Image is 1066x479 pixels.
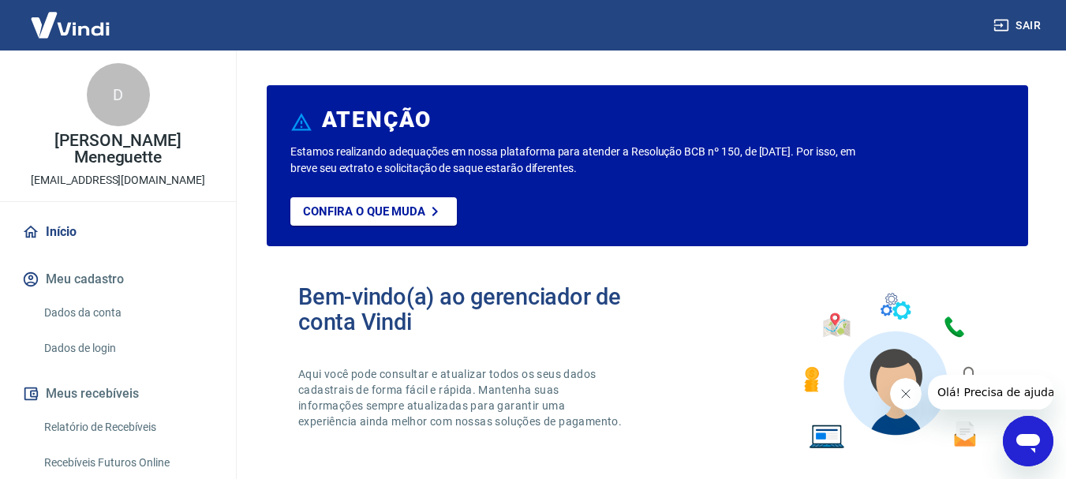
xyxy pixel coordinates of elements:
p: Aqui você pode consultar e atualizar todos os seus dados cadastrais de forma fácil e rápida. Mant... [298,366,625,429]
p: [PERSON_NAME] Meneguette [13,133,223,166]
button: Meu cadastro [19,262,217,297]
p: Estamos realizando adequações em nossa plataforma para atender a Resolução BCB nº 150, de [DATE].... [290,144,862,177]
span: Olá! Precisa de ajuda? [9,11,133,24]
p: [EMAIL_ADDRESS][DOMAIN_NAME] [31,172,205,189]
button: Sair [990,11,1047,40]
iframe: Botão para abrir a janela de mensagens [1003,416,1053,466]
h2: Bem-vindo(a) ao gerenciador de conta Vindi [298,284,648,335]
img: Imagem de um avatar masculino com diversos icones exemplificando as funcionalidades do gerenciado... [790,284,997,458]
a: Relatório de Recebíveis [38,411,217,443]
a: Dados de login [38,332,217,365]
a: Dados da conta [38,297,217,329]
img: Vindi [19,1,122,49]
button: Meus recebíveis [19,376,217,411]
iframe: Fechar mensagem [890,378,922,410]
p: Confira o que muda [303,204,425,219]
a: Confira o que muda [290,197,457,226]
iframe: Mensagem da empresa [928,375,1053,410]
a: Recebíveis Futuros Online [38,447,217,479]
h6: ATENÇÃO [322,112,432,128]
a: Início [19,215,217,249]
div: D [87,63,150,126]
